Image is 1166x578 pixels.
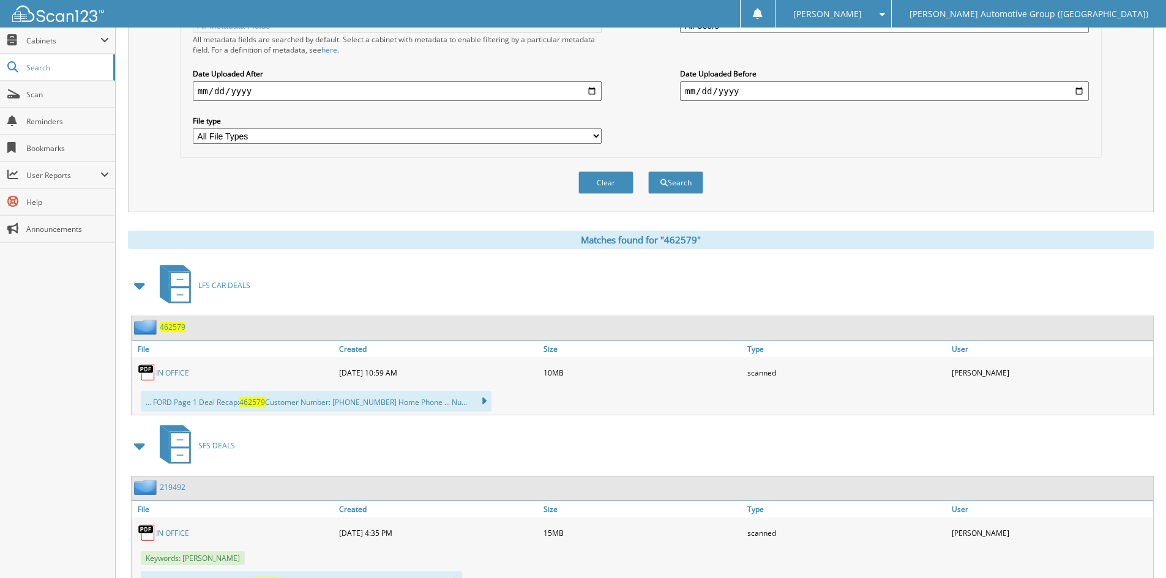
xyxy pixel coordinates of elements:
[152,261,250,309] a: LFS CAR DEALS
[198,440,235,451] span: SFS DEALS
[949,341,1153,357] a: User
[132,341,336,357] a: File
[744,360,949,385] div: scanned
[128,231,1154,249] div: Matches found for "462579"
[26,116,109,127] span: Reminders
[193,116,602,126] label: File type
[680,69,1089,79] label: Date Uploaded Before
[578,171,633,194] button: Clear
[680,81,1089,101] input: end
[1105,519,1166,578] iframe: Chat Widget
[540,360,745,385] div: 10MB
[744,501,949,517] a: Type
[152,421,235,470] a: SFS DEALS
[198,280,250,291] span: LFS CAR DEALS
[26,89,109,100] span: Scan
[138,363,156,382] img: PDF.png
[26,35,100,46] span: Cabinets
[156,368,189,378] a: IN OFFICE
[793,10,862,18] span: [PERSON_NAME]
[744,521,949,545] div: scanned
[134,319,160,335] img: folder2.png
[26,224,109,234] span: Announcements
[138,524,156,542] img: PDF.png
[949,521,1153,545] div: [PERSON_NAME]
[193,69,602,79] label: Date Uploaded After
[12,6,104,22] img: scan123-logo-white.svg
[141,551,245,565] span: Keywords: [PERSON_NAME]
[134,480,160,495] img: folder2.png
[910,10,1148,18] span: [PERSON_NAME] Automotive Group ([GEOGRAPHIC_DATA])
[949,501,1153,517] a: User
[193,81,602,101] input: start
[132,501,336,517] a: File
[156,528,189,538] a: IN OFFICE
[336,521,540,545] div: [DATE] 4:35 PM
[26,62,107,73] span: Search
[540,341,745,357] a: Size
[540,501,745,517] a: Size
[949,360,1153,385] div: [PERSON_NAME]
[744,341,949,357] a: Type
[26,143,109,154] span: Bookmarks
[540,521,745,545] div: 15MB
[26,197,109,207] span: Help
[193,34,602,55] div: All metadata fields are searched by default. Select a cabinet with metadata to enable filtering b...
[160,322,185,332] a: 462579
[648,171,703,194] button: Search
[141,391,491,412] div: ... FORD Page 1 Deal Recap: Customer Number: [PHONE_NUMBER] Home Phone ... Nu...
[160,482,185,492] a: 219492
[239,397,265,407] span: 462579
[26,170,100,180] span: User Reports
[336,341,540,357] a: Created
[336,501,540,517] a: Created
[321,45,337,55] a: here
[336,360,540,385] div: [DATE] 10:59 AM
